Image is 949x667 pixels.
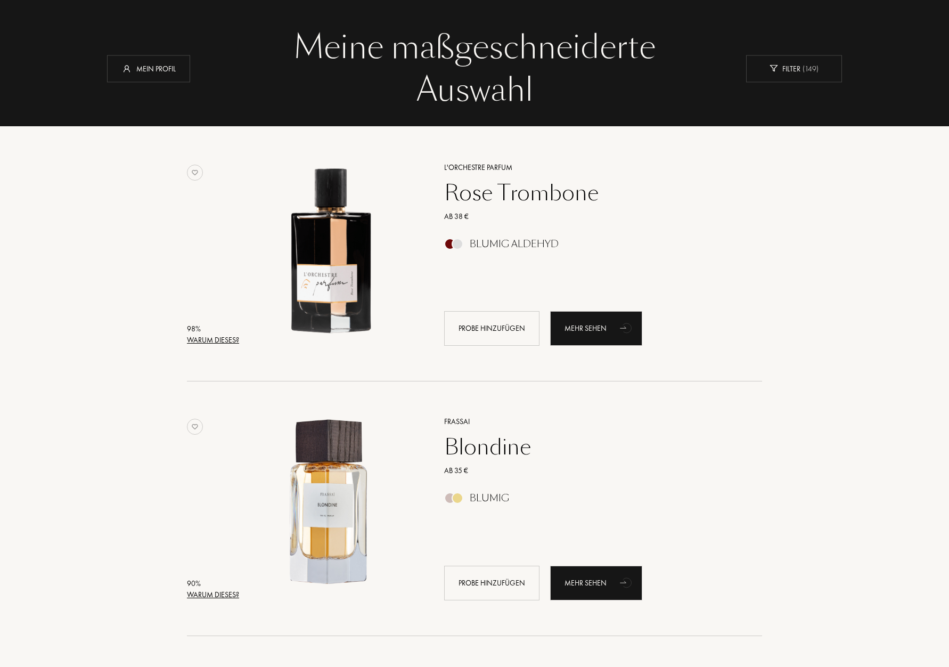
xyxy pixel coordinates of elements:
[616,572,637,593] div: animation
[187,578,239,589] div: 90 %
[242,403,428,612] a: Blondine Frassai
[470,492,509,504] div: Blumig
[187,323,239,335] div: 98 %
[436,495,747,507] a: Blumig
[436,465,747,476] a: Ab 35 €
[436,211,747,222] a: Ab 38 €
[187,419,203,435] img: no_like_p.png
[187,165,203,181] img: no_like_p.png
[436,434,747,460] a: Blondine
[242,414,419,592] img: Blondine Frassai
[436,416,747,427] a: Frassai
[436,241,747,253] a: Blumig Aldehyd
[242,149,428,358] a: Rose Trombone L'Orchestre Parfum
[616,317,637,338] div: animation
[444,311,539,346] div: Probe hinzufügen
[800,63,819,73] span: ( 149 )
[436,180,747,206] a: Rose Trombone
[121,63,132,74] img: profil_icn_w.svg
[436,162,747,173] a: L'Orchestre Parfum
[550,311,642,346] div: Mehr sehen
[550,566,642,600] a: Mehr sehenanimation
[550,566,642,600] div: Mehr sehen
[187,335,239,346] div: Warum dieses?
[770,65,778,72] img: new_filter_w.svg
[550,311,642,346] a: Mehr sehenanimation
[470,238,559,250] div: Blumig Aldehyd
[746,55,842,82] div: Filter
[444,566,539,600] div: Probe hinzufügen
[242,160,419,338] img: Rose Trombone L'Orchestre Parfum
[187,589,239,600] div: Warum dieses?
[115,69,834,111] div: Auswahl
[107,55,190,82] div: Mein Profil
[115,26,834,69] div: Meine maßgeschneiderte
